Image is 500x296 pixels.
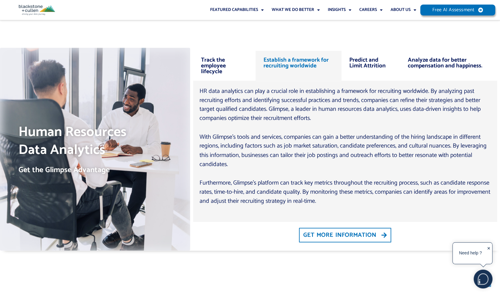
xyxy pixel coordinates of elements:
[18,123,172,159] h2: Human Resources Data Analytics
[256,51,341,81] div: Establish a framework for recruiting worldwide
[193,51,256,81] div: Track the employee lifecycle
[18,165,172,175] h2: Get the Glimpse Advantage
[400,51,497,81] div: Analyze data for better compensation and happiness.
[474,270,492,288] img: users%2F5SSOSaKfQqXq3cFEnIZRYMEs4ra2%2Fmedia%2Fimages%2F-Bulle%20blanche%20sans%20fond%20%2B%20ma...
[487,244,491,263] div: ✕
[341,51,400,81] div: Predict and Limit Attrition
[454,243,487,263] div: Need help ?
[200,178,491,205] p: Furthermore, Glimpse’s platform can track key metrics throughout the recruiting process, such as ...
[200,87,491,123] p: HR data analytics can play a crucial role in establishing a framework for recruiting worldwide. B...
[420,5,495,15] a: Free AI Assessment
[303,232,376,238] span: Get More Information
[299,228,391,242] a: Get More Information
[200,133,491,169] p: With Glimpse’s tools and services, companies can gain a better understanding of the hiring landsc...
[432,8,474,12] span: Free AI Assessment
